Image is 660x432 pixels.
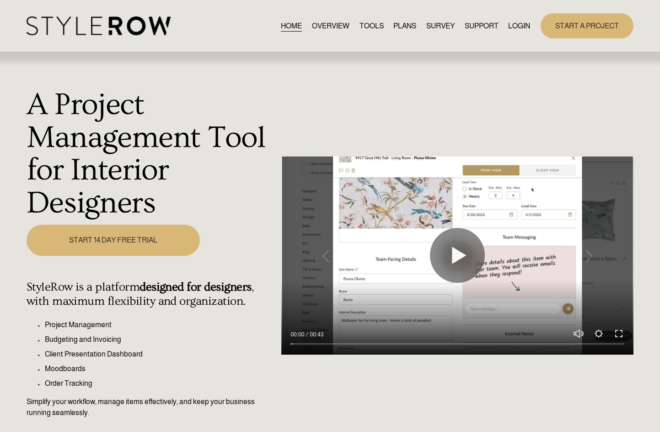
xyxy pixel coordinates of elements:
div: Current time [290,330,306,339]
p: Order Tracking [45,378,277,389]
p: Project Management [45,319,277,330]
a: OVERVIEW [312,20,349,32]
h1: A Project Management Tool for Interior Designers [27,88,277,220]
a: START A PROJECT [541,13,633,38]
a: HOME [281,20,302,32]
a: folder dropdown [465,20,499,32]
h4: StyleRow is a platform , with maximum flexibility and organization. [27,280,277,308]
p: Budgeting and Invoicing [45,334,277,345]
a: PLANS [393,20,416,32]
strong: designed for designers [140,280,251,294]
p: Client Presentation Dashboard [45,349,277,360]
span: SUPPORT [465,21,499,32]
a: TOOLS [360,20,384,32]
a: LOGIN [508,20,530,32]
div: Duration [306,330,326,339]
input: Seek [290,340,624,347]
button: Play [430,228,485,283]
p: Simplify your workflow, manage items effectively, and keep your business running seamlessly. [27,396,277,418]
img: StyleRow [27,16,171,35]
p: Moodboards [45,363,277,374]
a: START 14 DAY FREE TRIAL [27,225,200,256]
a: SURVEY [426,20,455,32]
